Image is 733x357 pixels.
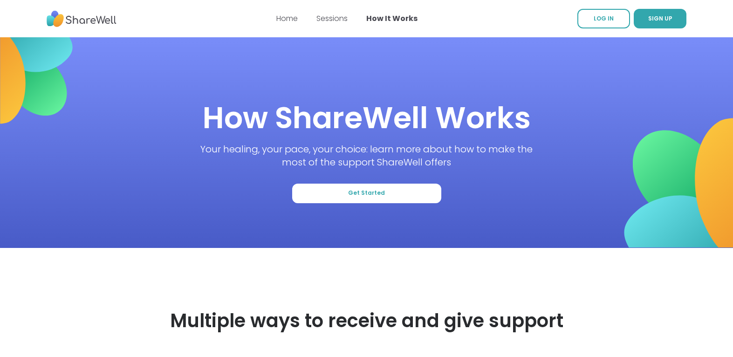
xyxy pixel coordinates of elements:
[634,9,686,28] button: SIGN UP
[292,184,441,203] button: Get Started
[577,9,630,28] a: LOG IN
[47,6,116,32] img: ShareWell Nav Logo
[170,308,563,334] h2: Multiple ways to receive and give support
[316,13,348,24] a: Sessions
[366,13,418,24] a: How It Works
[648,14,672,22] span: SIGN UP
[203,97,531,139] h1: How ShareWell Works
[199,143,534,169] p: Your healing, your pace, your choice: learn more about how to make the most of the support ShareW...
[348,189,385,197] span: Get Started
[594,14,614,22] span: LOG IN
[276,13,298,24] a: Home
